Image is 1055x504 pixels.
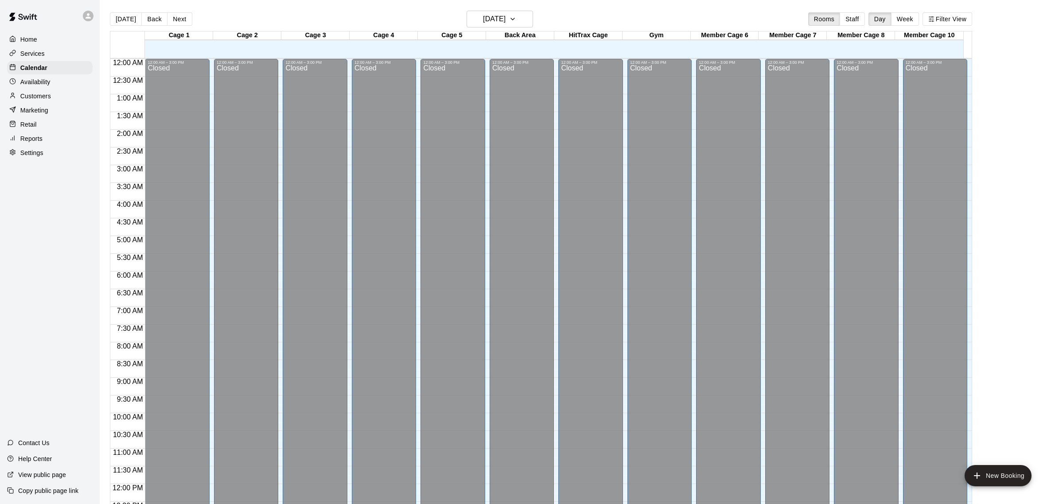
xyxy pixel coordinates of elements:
span: 11:00 AM [111,449,145,456]
p: Customers [20,92,51,101]
h6: [DATE] [483,13,506,25]
span: 2:30 AM [115,147,145,155]
div: Member Cage 8 [827,31,895,40]
button: Rooms [808,12,840,26]
span: 10:30 AM [111,431,145,438]
p: Home [20,35,37,44]
span: 1:00 AM [115,94,145,102]
span: 4:00 AM [115,201,145,208]
p: Availability [20,78,51,86]
div: 12:00 AM – 3:00 PM [699,60,758,65]
div: 12:00 AM – 3:00 PM [423,60,482,65]
span: 12:00 PM [110,484,145,492]
span: 7:00 AM [115,307,145,314]
span: 11:30 AM [111,466,145,474]
a: Calendar [7,61,93,74]
a: Reports [7,132,93,145]
span: 5:00 AM [115,236,145,244]
div: Back Area [486,31,554,40]
span: 6:30 AM [115,289,145,297]
div: 12:00 AM – 3:00 PM [492,60,551,65]
a: Services [7,47,93,60]
p: Copy public page link [18,486,78,495]
button: Week [891,12,919,26]
div: Member Cage 10 [895,31,963,40]
div: 12:00 AM – 3:00 PM [768,60,827,65]
div: 12:00 AM – 3:00 PM [837,60,895,65]
a: Settings [7,146,93,159]
div: Member Cage 6 [691,31,759,40]
div: Gym [623,31,691,40]
span: 12:30 AM [111,77,145,84]
a: Availability [7,75,93,89]
span: 9:30 AM [115,395,145,403]
span: 10:00 AM [111,413,145,421]
div: 12:00 AM – 3:00 PM [906,60,965,65]
div: 12:00 AM – 3:00 PM [354,60,413,65]
button: add [965,465,1032,486]
div: Cage 1 [145,31,213,40]
span: 12:00 AM [111,59,145,66]
span: 3:30 AM [115,183,145,190]
span: 9:00 AM [115,378,145,385]
span: 7:30 AM [115,325,145,332]
button: [DATE] [110,12,142,26]
div: Cage 5 [418,31,486,40]
span: 6:00 AM [115,271,145,279]
p: Calendar [20,63,47,72]
a: Customers [7,89,93,103]
p: Reports [20,134,43,143]
button: Day [868,12,891,26]
div: Member Cage 7 [759,31,827,40]
p: View public page [18,470,66,479]
p: Contact Us [18,438,50,447]
span: 3:00 AM [115,165,145,173]
p: Settings [20,148,43,157]
div: 12:00 AM – 3:00 PM [561,60,620,65]
div: 12:00 AM – 3:00 PM [630,60,689,65]
span: 8:00 AM [115,342,145,350]
p: Marketing [20,106,48,115]
div: 12:00 AM – 3:00 PM [285,60,344,65]
span: 5:30 AM [115,254,145,261]
div: 12:00 AM – 3:00 PM [148,60,206,65]
span: 2:00 AM [115,130,145,137]
span: 4:30 AM [115,218,145,226]
a: Home [7,33,93,46]
button: Staff [840,12,865,26]
button: Back [141,12,167,26]
button: [DATE] [467,11,533,27]
button: Filter View [923,12,972,26]
div: Cage 4 [350,31,418,40]
p: Retail [20,120,37,129]
div: Cage 2 [213,31,281,40]
a: Marketing [7,104,93,117]
span: 1:30 AM [115,112,145,120]
div: 12:00 AM – 3:00 PM [217,60,276,65]
button: Next [167,12,192,26]
div: Cage 3 [281,31,350,40]
a: Retail [7,118,93,131]
p: Help Center [18,454,52,463]
p: Services [20,49,45,58]
div: HitTrax Cage [554,31,623,40]
span: 8:30 AM [115,360,145,368]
